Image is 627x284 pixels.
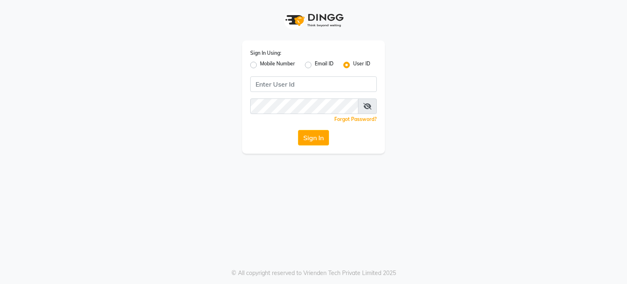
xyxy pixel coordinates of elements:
[353,60,370,70] label: User ID
[281,8,346,32] img: logo1.svg
[250,76,377,92] input: Username
[250,49,281,57] label: Sign In Using:
[315,60,334,70] label: Email ID
[250,98,358,114] input: Username
[334,116,377,122] a: Forgot Password?
[298,130,329,145] button: Sign In
[260,60,295,70] label: Mobile Number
